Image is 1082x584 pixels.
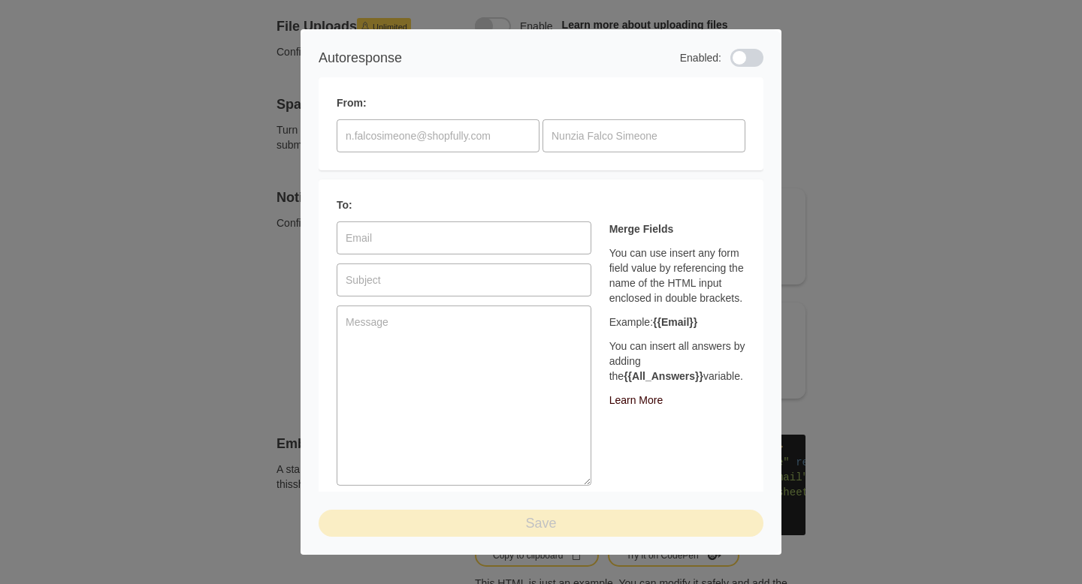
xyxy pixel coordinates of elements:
[609,221,745,236] h4: Merge Fields
[653,316,697,328] strong: {{Email}}
[337,263,591,297] input: Subject
[337,221,591,254] input: Email
[609,315,745,330] p: Example:
[624,370,703,382] strong: {{All_Answers}}
[609,339,745,384] p: You can insert all answers by adding the variable.
[337,119,539,152] input: n.falcosimeone@shopfully.com
[319,47,402,68] h2: Autoresponse
[319,510,763,537] button: Save
[680,49,763,67] div: Enabled:
[337,95,745,110] h4: From:
[609,394,663,406] a: Learn More
[543,119,745,152] input: Nunzia Falco Simeone
[609,245,745,306] p: You can use insert any form field value by referencing the name of the HTML input enclosed in dou...
[337,197,591,212] h4: To:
